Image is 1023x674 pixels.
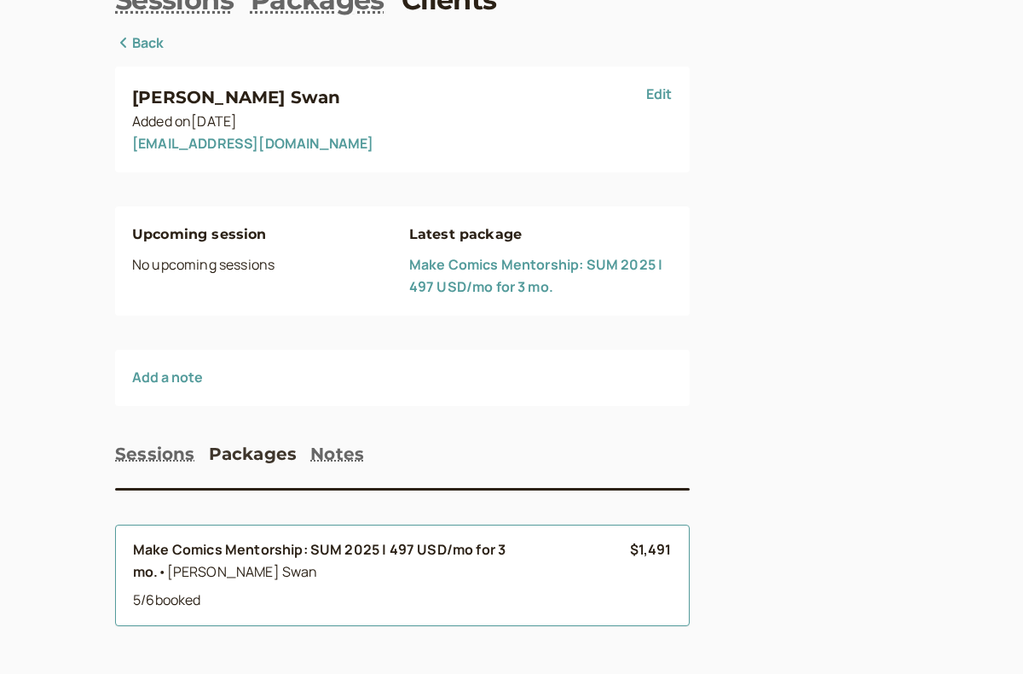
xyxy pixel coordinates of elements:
button: Notes [310,440,364,468]
button: Packages [209,440,298,468]
button: Add a note [132,369,203,385]
h4: Latest package [409,224,673,246]
a: [EMAIL_ADDRESS][DOMAIN_NAME] [132,134,373,153]
b: $1,491 [630,540,672,559]
a: Make Comics Mentorship: SUM 2025 | 497 USD/mo for 3 mo.•[PERSON_NAME] Swan 5/6booked$1,491 [133,539,672,613]
b: Make Comics Mentorship: SUM 2025 | 497 USD/mo for 3 mo. [133,540,506,581]
iframe: Chat Widget [938,592,1023,674]
button: Sessions [115,440,195,468]
div: 5 / 6 booked [133,590,630,612]
a: Edit [646,84,673,103]
span: [PERSON_NAME] Swan [167,562,318,581]
div: Added on [DATE] [132,111,646,155]
a: Back [115,32,165,55]
a: Make Comics Mentorship: SUM 2025 | 497 USD/mo for 3 mo. [409,255,662,296]
h3: [PERSON_NAME] Swan [132,84,646,111]
span: • [158,562,166,581]
h4: Upcoming session [132,224,396,246]
div: No upcoming sessions [132,224,396,299]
